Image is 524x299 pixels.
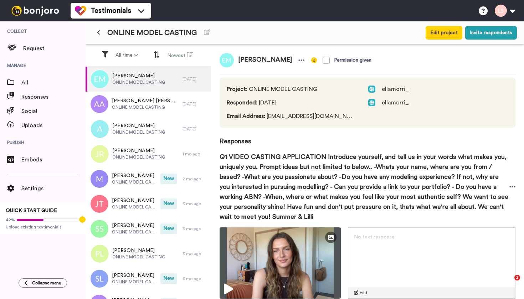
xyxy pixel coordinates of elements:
img: a.png [91,120,109,138]
span: [PERSON_NAME] [234,53,296,67]
img: web.svg [368,86,375,93]
span: [PERSON_NAME] [112,122,165,129]
span: ONLINE MODEL CASTING [112,154,165,160]
a: [PERSON_NAME] [PERSON_NAME]ONLINE MODEL CASTING[DATE] [86,92,211,117]
span: ellamorri_ [382,85,409,93]
button: Invite respondents [465,26,517,40]
span: ONLINE MODEL CASTING [227,85,354,93]
img: pl.png [91,245,109,263]
span: Email Address : [227,113,265,119]
img: em.png [220,53,234,67]
img: sl.png [91,270,108,288]
div: [DATE] [183,76,207,82]
img: ss.png [91,220,108,238]
span: [PERSON_NAME] [112,72,165,79]
img: bj-logo-header-white.svg [9,6,62,16]
span: [PERSON_NAME] [112,147,165,154]
span: ellamorri_ [382,98,409,107]
span: Q1 VIDEO CASTING APPLICATION Introduce yourself, and tell us in your words what makes you, unique... [220,152,509,222]
span: [PERSON_NAME] [PERSON_NAME] [112,97,179,104]
span: Edit [360,290,368,295]
img: jt.png [91,195,108,213]
img: info-yellow.svg [311,57,317,63]
span: ONLINE MODEL CASTING [112,179,157,185]
span: [DATE] [227,98,354,107]
span: Request [23,44,86,53]
div: [DATE] [183,101,207,107]
span: All [21,78,86,87]
div: 1 mo ago [183,151,207,157]
span: 2 [514,275,520,280]
span: Responded : [227,100,257,105]
a: [PERSON_NAME]ONLINE MODEL CASTINGNew3 mo ago [86,266,211,291]
div: 3 mo ago [183,226,207,232]
div: 3 mo ago [183,201,207,207]
span: [PERSON_NAME] [112,172,157,179]
button: All time [111,49,143,62]
img: m.png [91,170,108,188]
img: 522928ca-359d-47c1-8c22-377fb54f858b-thumbnail_full-1757899879.jpg [220,227,341,299]
button: Collapse menu [19,278,67,288]
img: web.svg [368,99,375,106]
iframe: Intercom live chat [500,275,517,292]
span: New [160,223,177,234]
a: [PERSON_NAME]ONLINE MODEL CASTING[DATE] [86,67,211,92]
img: jr.png [91,145,109,163]
span: ONLINE MODEL CASTING [112,79,165,85]
a: [PERSON_NAME]ONLINE MODEL CASTING1 mo ago [86,141,211,166]
span: Settings [21,184,86,193]
span: ONLINE MODEL CASTING [112,279,157,285]
span: [PERSON_NAME] [112,272,157,279]
span: ONLINE MODEL CASTING [112,104,179,110]
span: ONLINE MODEL CASTING [112,254,165,260]
span: New [160,273,177,284]
span: New [160,174,177,184]
span: [PERSON_NAME] [112,247,165,254]
button: Newest [163,48,197,62]
a: [PERSON_NAME]ONLINE MODEL CASTINGNew3 mo ago [86,216,211,241]
span: Responses [21,93,86,101]
span: Embeds [21,155,86,164]
span: ONLINE MODEL CASTING [112,204,157,210]
span: QUICK START GUIDE [6,208,57,213]
a: [PERSON_NAME]ONLINE MODEL CASTINGNew2 mo ago [86,166,211,191]
span: [PERSON_NAME] [112,197,157,204]
a: [PERSON_NAME]ONLINE MODEL CASTING[DATE] [86,117,211,141]
span: 42% [6,217,15,223]
span: Testimonials [91,6,131,16]
div: Tooltip anchor [79,216,86,223]
a: [PERSON_NAME]ONLINE MODEL CASTINGNew3 mo ago [86,191,211,216]
button: Edit project [426,26,462,40]
div: Permission given [334,57,371,64]
div: 3 mo ago [183,276,207,282]
span: New [160,199,177,209]
span: Collapse menu [32,280,61,286]
img: em.png [91,70,109,88]
span: ONLINE MODEL CASTING [107,28,197,38]
div: 3 mo ago [183,251,207,257]
div: 2 mo ago [183,176,207,182]
span: Social [21,107,86,115]
img: aa.png [91,95,108,113]
img: tm-color.svg [75,5,86,16]
span: Uploads [21,121,86,130]
span: No text response [354,234,395,239]
span: [PERSON_NAME] [112,222,157,229]
span: Responses [220,128,515,146]
span: ONLINE MODEL CASTING [112,129,165,135]
a: [PERSON_NAME]ONLINE MODEL CASTING3 mo ago [86,241,211,266]
span: Upload existing testimonials [6,224,80,230]
span: Project : [227,86,247,92]
span: [EMAIL_ADDRESS][DOMAIN_NAME] [227,112,354,120]
div: [DATE] [183,126,207,132]
span: ONLINE MODEL CASTING [112,229,157,235]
